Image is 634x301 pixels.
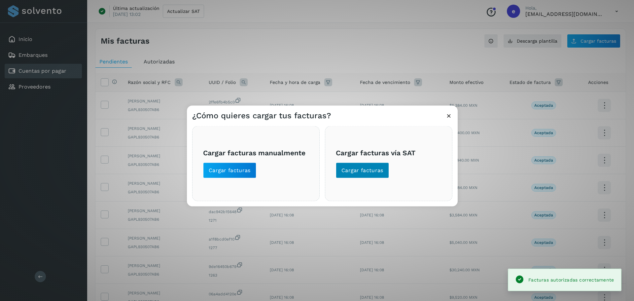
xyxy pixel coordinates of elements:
[336,149,441,157] h3: Cargar facturas vía SAT
[341,167,383,174] span: Cargar facturas
[336,162,389,178] button: Cargar facturas
[192,111,331,120] h3: ¿Cómo quieres cargar tus facturas?
[528,277,614,282] span: Facturas autorizadas correctamente
[203,162,256,178] button: Cargar facturas
[209,167,251,174] span: Cargar facturas
[203,149,309,157] h3: Cargar facturas manualmente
